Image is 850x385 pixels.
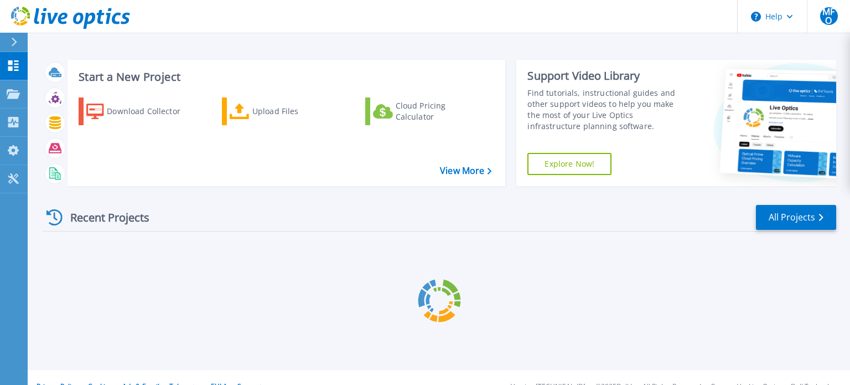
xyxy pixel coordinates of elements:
[527,69,688,83] div: Support Video Library
[820,7,838,25] span: MFO
[79,97,202,125] a: Download Collector
[79,71,491,83] h3: Start a New Project
[252,100,341,122] div: Upload Files
[440,166,491,176] a: View More
[396,100,484,122] div: Cloud Pricing Calculator
[527,88,688,132] div: Find tutorials, instructional guides and other support videos to help you make the most of your L...
[365,97,489,125] a: Cloud Pricing Calculator
[527,153,611,175] a: Explore Now!
[43,204,164,231] div: Recent Projects
[756,205,836,230] a: All Projects
[107,100,195,122] div: Download Collector
[222,97,345,125] a: Upload Files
